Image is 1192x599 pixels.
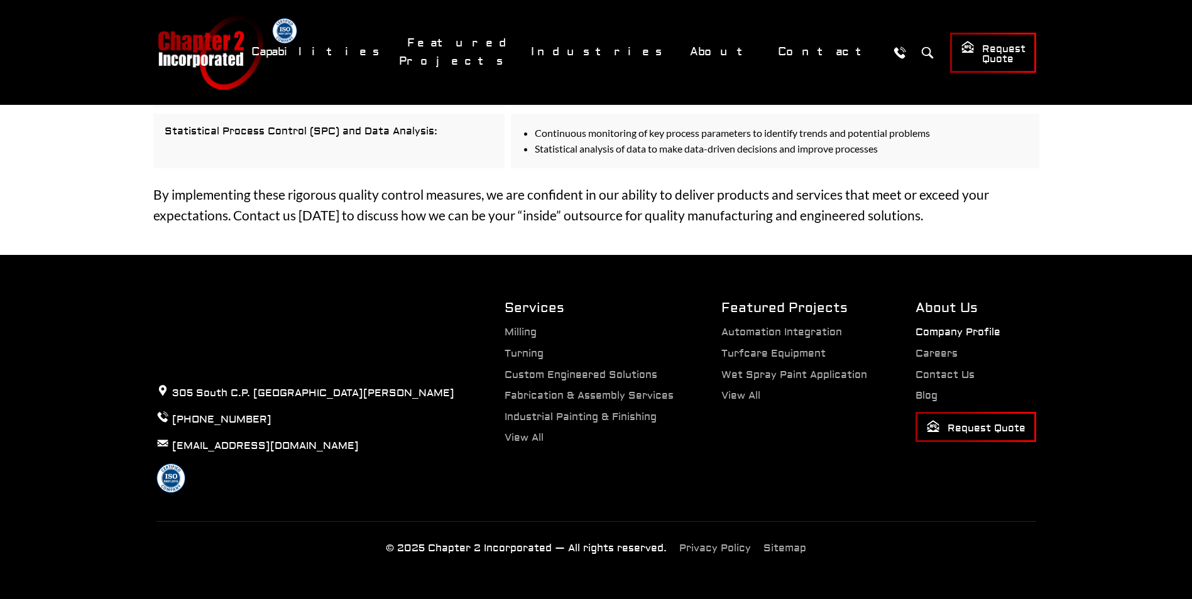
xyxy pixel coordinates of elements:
a: Contact [770,38,882,65]
h2: Featured Projects [721,299,867,317]
a: Fabrication & Assembly Services [505,389,674,402]
a: Automation Integration [721,326,842,338]
p: © 2025 Chapter 2 Incorporated — All rights reserved. [386,541,667,557]
a: Industries [523,38,675,65]
li: Statistical analysis of data to make data-driven decisions and improve processes [535,141,1028,157]
a: Contact Us [916,369,975,381]
a: Privacy Policy [679,542,751,554]
p: By implementing these rigorous quality control measures, we are confident in our ability to deliv... [153,184,1039,226]
a: Custom Engineered Solutions [505,369,657,381]
a: [PHONE_NUMBER] [172,413,271,426]
a: Sitemap [763,542,806,554]
a: Wet Spray Paint Application [721,369,867,381]
a: Turning [505,347,544,360]
a: Company Profile [916,326,1000,338]
a: Capabilities [243,38,393,65]
span: Request Quote [961,40,1025,66]
p: 305 South C.P. [GEOGRAPHIC_DATA][PERSON_NAME] [156,384,454,401]
a: View All [721,389,760,402]
div: Statistical Process Control (SPC) and Data Analysis: [153,114,505,168]
a: Milling [505,326,537,338]
a: View All [505,431,544,444]
a: [EMAIL_ADDRESS][DOMAIN_NAME] [172,440,359,452]
h2: About Us [916,299,1036,317]
a: Careers [916,347,958,360]
a: Chapter 2 Incorporated [156,15,263,90]
a: Call Us [889,41,912,64]
a: Turfcare Equipment [721,347,826,360]
li: Continuous monitoring of key process parameters to identify trends and potential problems [535,125,1028,141]
a: Blog [916,389,938,402]
a: Request Quote [916,412,1036,442]
a: Industrial Painting & Finishing [505,411,657,423]
a: Featured Projects [399,30,517,75]
a: About [682,38,763,65]
h2: Services [505,299,674,317]
a: Request Quote [950,33,1036,73]
button: Search [916,41,939,64]
span: Request Quote [926,419,1025,435]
